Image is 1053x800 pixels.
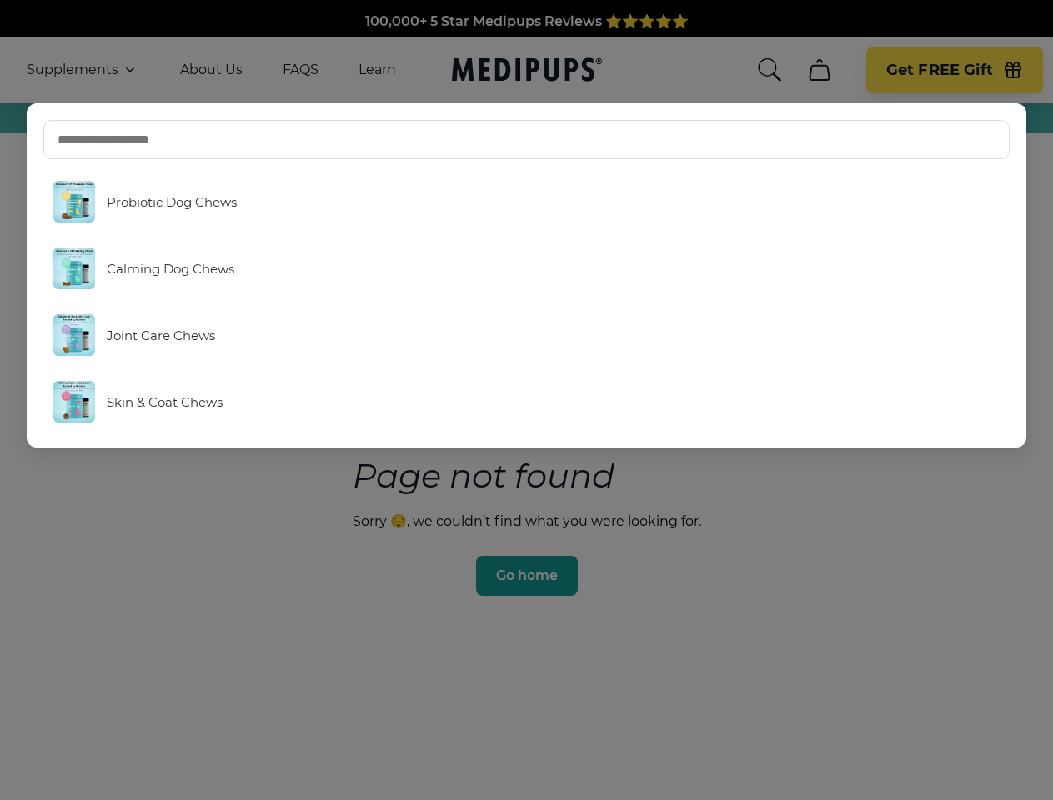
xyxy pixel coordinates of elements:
[53,181,95,222] img: Probiotic Dog Chews
[107,194,237,210] span: Probiotic Dog Chews
[43,239,1010,297] a: Calming Dog Chews
[53,381,95,422] img: Skin & Coat Chews
[107,327,215,343] span: Joint Care Chews
[107,394,223,410] span: Skin & Coat Chews
[53,314,95,356] img: Joint Care Chews
[43,306,1010,364] a: Joint Care Chews
[43,172,1010,231] a: Probiotic Dog Chews
[43,372,1010,431] a: Skin & Coat Chews
[107,261,234,277] span: Calming Dog Chews
[53,247,95,289] img: Calming Dog Chews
